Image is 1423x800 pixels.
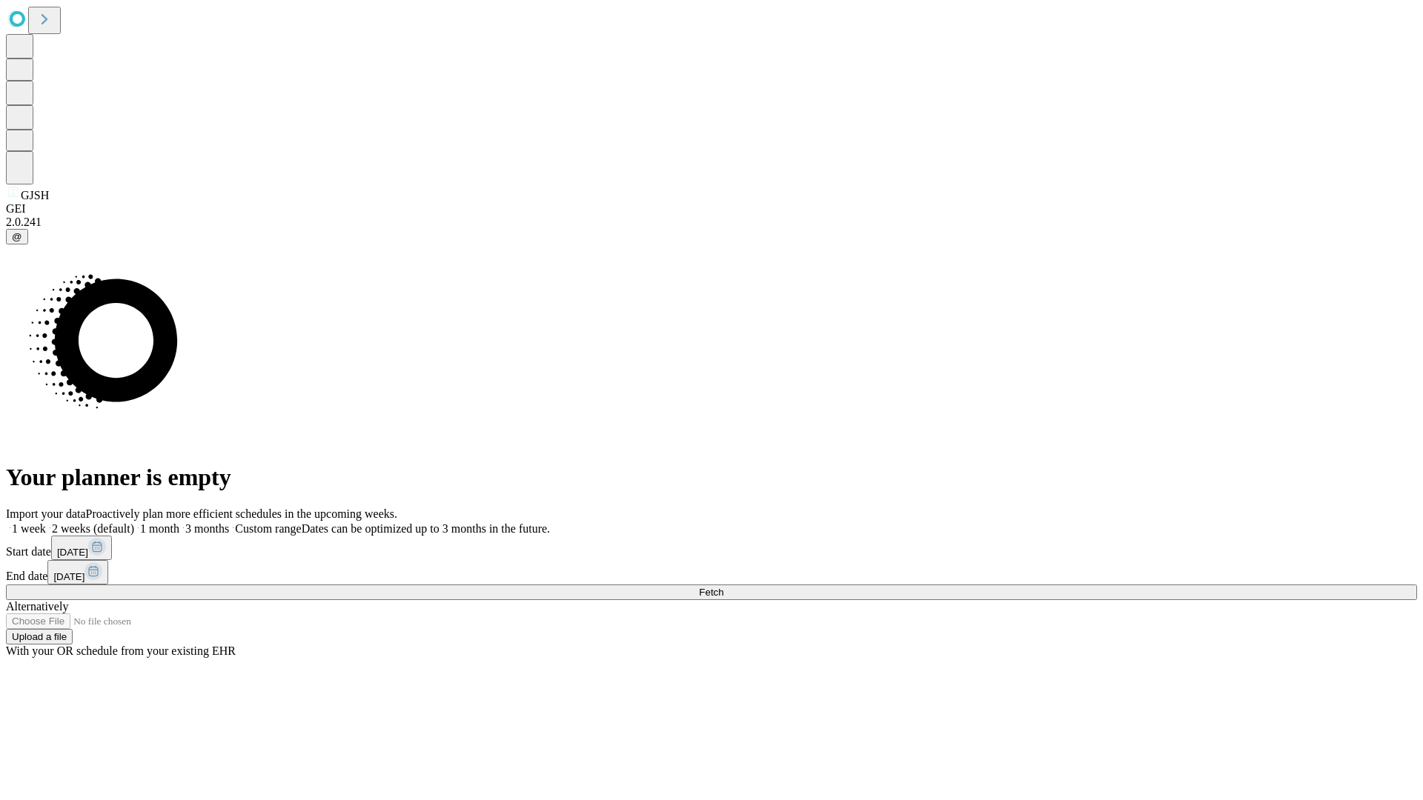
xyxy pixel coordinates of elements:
button: [DATE] [47,560,108,584]
span: 1 week [12,522,46,535]
h1: Your planner is empty [6,464,1417,491]
div: End date [6,560,1417,584]
span: Proactively plan more efficient schedules in the upcoming weeks. [86,507,397,520]
div: 2.0.241 [6,216,1417,229]
span: Custom range [235,522,301,535]
span: 3 months [185,522,229,535]
span: Import your data [6,507,86,520]
span: Alternatively [6,600,68,613]
span: [DATE] [57,547,88,558]
button: @ [6,229,28,244]
span: Dates can be optimized up to 3 months in the future. [302,522,550,535]
button: Fetch [6,584,1417,600]
span: @ [12,231,22,242]
span: GJSH [21,189,49,201]
button: Upload a file [6,629,73,644]
span: 1 month [140,522,179,535]
span: Fetch [699,587,723,598]
span: [DATE] [53,571,84,582]
span: With your OR schedule from your existing EHR [6,644,236,657]
span: 2 weeks (default) [52,522,134,535]
div: GEI [6,202,1417,216]
button: [DATE] [51,536,112,560]
div: Start date [6,536,1417,560]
